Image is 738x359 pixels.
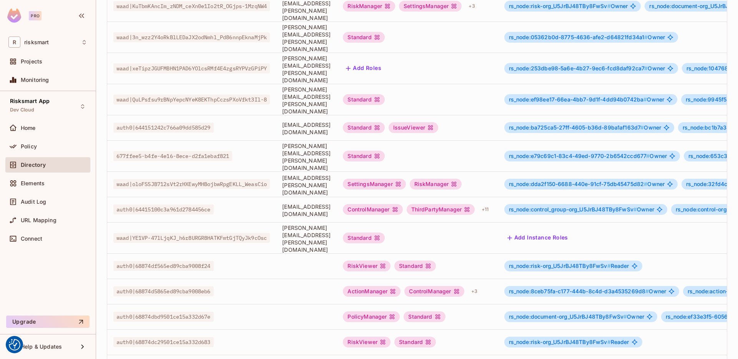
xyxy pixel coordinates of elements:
span: waad|KuTbmKAncIm_zNDM_ceXn0e1Io2tR_OGjps-1MzqNW4 [113,1,270,11]
span: Policy [21,143,37,150]
span: # [640,124,644,131]
div: SettingsManager [343,179,406,189]
div: + 3 [468,285,480,298]
span: Audit Log [21,199,46,205]
span: auth0|644151242c766a09dd585d29 [113,123,214,133]
button: Add Instance Roles [504,232,571,244]
span: # [646,153,650,159]
div: + 11 [479,203,492,216]
div: ControlManager [343,204,402,215]
span: # [643,96,647,103]
span: Workspace: risksmart [24,39,49,45]
span: Home [21,125,36,131]
span: Owner [509,3,628,9]
div: Standard [343,32,384,43]
div: Standard [394,261,436,271]
div: Standard [404,311,445,322]
span: Help & Updates [21,344,62,350]
span: auth0|68874dc29501ce15a332d683 [113,337,214,347]
span: auth0|68874d5865ed89cba9008eb6 [113,286,214,296]
span: [EMAIL_ADDRESS][PERSON_NAME][DOMAIN_NAME] [282,174,331,196]
span: URL Mapping [21,217,57,223]
span: [EMAIL_ADDRESS][DOMAIN_NAME] [282,121,331,136]
span: waad|xeTipzJGUFMBHN1PAD6YOlcsRMf4E4zgsRYPVzGPiPY [113,63,270,73]
span: rs_node:document-org_U5JrBJ48TBy8FwSv [509,313,627,320]
div: RiskManager [343,1,395,12]
div: Pro [29,11,42,20]
span: auth0|64415100c3a961d2784456ce [113,204,214,214]
div: RiskViewer [343,337,391,347]
span: Projects [21,58,42,65]
img: Revisit consent button [9,339,20,351]
span: rs_node:253dbe98-5a6e-4b27-9ec6-fcd8daf92ca7 [509,65,648,71]
span: Reader [509,339,629,345]
span: # [644,65,648,71]
span: [PERSON_NAME][EMAIL_ADDRESS][PERSON_NAME][DOMAIN_NAME] [282,142,331,171]
div: Standard [394,337,436,347]
span: Owner [509,153,667,159]
span: # [633,206,637,213]
span: Owner [509,181,665,187]
img: SReyMgAAAABJRU5ErkJggg== [7,8,21,23]
button: Upgrade [6,316,90,328]
span: waad|3n_wzz2Y4oRkBlLEDaJX2odNmhl_Pd86nnpEknaMjPk [113,32,270,42]
span: Owner [509,314,644,320]
span: Reader [509,263,629,269]
div: ThirdPartyManager [407,204,475,215]
span: # [607,3,611,9]
span: rs_node:05362b0d-8775-4636-afe2-d64821fd34a1 [509,34,648,40]
span: [PERSON_NAME][EMAIL_ADDRESS][PERSON_NAME][DOMAIN_NAME] [282,55,331,84]
span: [PERSON_NAME][EMAIL_ADDRESS][PERSON_NAME][DOMAIN_NAME] [282,86,331,115]
span: Owner [509,206,654,213]
span: rs_node:ef98ee17-66ea-4bb7-9d1f-4dd94b0742ba [509,96,647,103]
span: Monitoring [21,77,49,83]
div: SettingsManager [399,1,462,12]
span: waad|oloFSSJB712sVt2rHXEwyMHBojbwRpgEKLL_WeasCio [113,179,270,189]
div: Standard [343,94,384,105]
span: # [607,339,611,345]
span: Connect [21,236,42,242]
span: Owner [509,96,665,103]
span: rs_node:dda2f150-6688-440e-91cf-75db45475d82 [509,181,648,187]
span: waad|YE1VP-47lLjqKJ_h6r8URGR8HATKFmtGjTQyJk9cOsc [113,233,270,243]
div: IssueViewer [389,122,439,133]
div: Standard [343,151,384,161]
span: waad|QuLPsfsu9rBNpYepcNYeK8EKThpCczsPXoVfkt3Il-8 [113,95,270,105]
button: Consent Preferences [9,339,20,351]
span: Owner [509,34,665,40]
div: Standard [343,233,384,243]
span: [EMAIL_ADDRESS][DOMAIN_NAME] [282,203,331,218]
span: # [607,263,611,269]
span: rs_node:risk-org_U5JrBJ48TBy8FwSv [509,3,611,9]
span: auth0|68874dbd9501ce15a332d67e [113,312,214,322]
span: Elements [21,180,45,186]
span: 677ffee5-b4fe-4e16-8ece-d2fa1ebaf821 [113,151,232,161]
span: R [8,37,20,48]
span: rs_node:ba725ca5-27ff-4605-b36d-89ba1af163d7 [509,124,644,131]
span: Owner [509,288,667,294]
span: rs_node:control_group-org_U5JrBJ48TBy8FwSv [509,206,637,213]
span: # [623,313,627,320]
span: Directory [21,162,46,168]
span: [PERSON_NAME][EMAIL_ADDRESS][PERSON_NAME][DOMAIN_NAME] [282,23,331,53]
span: # [644,181,647,187]
div: RiskViewer [343,261,391,271]
span: Dev Cloud [10,107,34,113]
span: Owner [509,125,662,131]
div: PolicyManager [343,311,400,322]
div: ControlManager [404,286,464,297]
span: rs_node:risk-org_U5JrBJ48TBy8FwSv [509,339,611,345]
span: rs_node:e79c69c1-83c4-49ed-9770-2b6542ccd677 [509,153,650,159]
div: Standard [343,122,384,133]
span: # [644,34,648,40]
span: [PERSON_NAME][EMAIL_ADDRESS][PERSON_NAME][DOMAIN_NAME] [282,224,331,253]
button: Add Roles [343,62,384,75]
span: rs_node:8ceb75fa-c177-444b-8c4d-d3a4535269d8 [509,288,649,294]
div: RiskManager [410,179,462,189]
span: auth0|68874df565ed89cba9008f24 [113,261,214,271]
span: Owner [509,65,665,71]
span: rs_node:risk-org_U5JrBJ48TBy8FwSv [509,263,611,269]
span: Risksmart App [10,98,50,104]
span: # [645,288,649,294]
div: ActionManager [343,286,401,297]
